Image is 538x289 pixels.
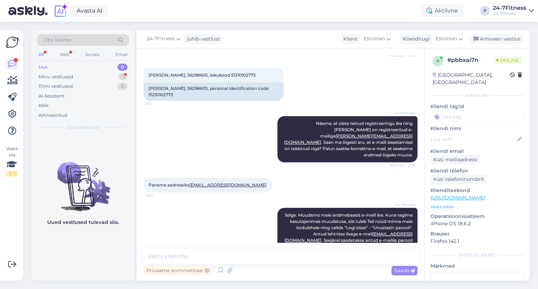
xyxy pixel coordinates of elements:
div: All [37,50,45,59]
div: 0 [117,64,127,71]
p: Märkmed [430,262,524,270]
div: Email [114,50,129,59]
input: Lisa nimi [431,135,516,143]
div: Socials [84,50,101,59]
div: Tiimi vestlused [39,83,73,90]
p: Uued vestlused tulevad siia. [47,219,119,226]
div: Vaata siia [6,146,18,177]
img: No chats [32,149,134,212]
div: Kliendi info [430,92,524,99]
a: [EMAIL_ADDRESS][DOMAIN_NAME] [189,182,267,188]
div: Aktiivne [421,5,463,17]
p: Brauser [430,230,524,238]
div: Minu vestlused [39,73,73,80]
div: Web [58,50,71,59]
span: 24-7Fitness [389,111,415,116]
span: Selge. Muudame meie andmebaasis e-maili ära. Kuna tegime kasutajanimes muudatuse, siis tuleb Teil... [284,212,414,249]
p: Kliendi email [430,148,524,155]
span: Näeme, et olete teinud registreeringu ära ning [PERSON_NAME] on registreeritud e-mailiga . Saan m... [284,121,414,157]
div: 1 [119,73,127,80]
span: Paneme aadressiks [149,182,268,188]
span: p [436,58,440,64]
span: Uued vestlused [67,124,99,131]
span: Online [494,56,522,64]
div: Küsi meiliaadressi [430,155,480,164]
p: Klienditeekond [430,187,524,194]
p: Vaata edasi ... [430,204,524,210]
span: 9:31 [146,101,172,106]
div: Klienditugi [400,35,430,43]
img: Askly Logo [6,36,19,49]
a: [PERSON_NAME][EMAIL_ADDRESS][DOMAIN_NAME] [284,133,413,145]
div: 0 [117,83,127,90]
div: juhib vestlust [184,35,220,43]
div: Arhiveeritud [39,112,67,119]
div: [PERSON_NAME], 56298605, personal identification code 51210102773 [144,83,284,101]
div: 2 / 3 [6,171,18,177]
div: F [480,6,490,16]
div: Kõik [39,102,49,109]
span: [PERSON_NAME], 56298605, isikukood 51210102773 [149,72,256,78]
div: Uus [39,64,48,71]
div: Arhiveeri vestlus [469,34,523,44]
img: explore-ai [53,3,68,18]
a: Avasta AI [71,5,108,17]
p: iPhone OS 18.6.2 [430,220,524,227]
p: Kliendi tag'id [430,103,524,110]
span: Saada [394,267,415,274]
span: 24-7Fitness [389,202,415,207]
span: Estonian [436,35,457,43]
div: Privaatne kommentaar [144,266,212,275]
div: Küsi telefoninumbrit [430,175,487,184]
span: Nähtud ✓ 9:33 [389,163,415,168]
a: 24-7Fitness24-7fitness [493,5,534,16]
div: AI Assistent [39,93,64,100]
span: 9:34 [146,193,172,198]
div: 24-7Fitness [493,5,526,11]
div: [PERSON_NAME] [430,252,524,258]
div: Klient [340,35,358,43]
span: 24-7Fitness [147,35,175,43]
p: Firefox 142.1 [430,238,524,245]
input: Lisa tag [430,112,524,122]
div: # pbbxai7n [447,56,494,64]
p: Kliendi telefon [430,167,524,175]
span: Otsi kliente [43,36,71,44]
span: Estonian [364,35,385,43]
div: [GEOGRAPHIC_DATA], [GEOGRAPHIC_DATA] [433,71,510,86]
div: 24-7fitness [493,11,526,16]
p: Operatsioonisüsteem [430,213,524,220]
a: [URL][DOMAIN_NAME] [430,195,485,201]
p: Kliendi nimi [430,125,524,132]
span: Nähtud ✓ 9:30 [389,53,415,58]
